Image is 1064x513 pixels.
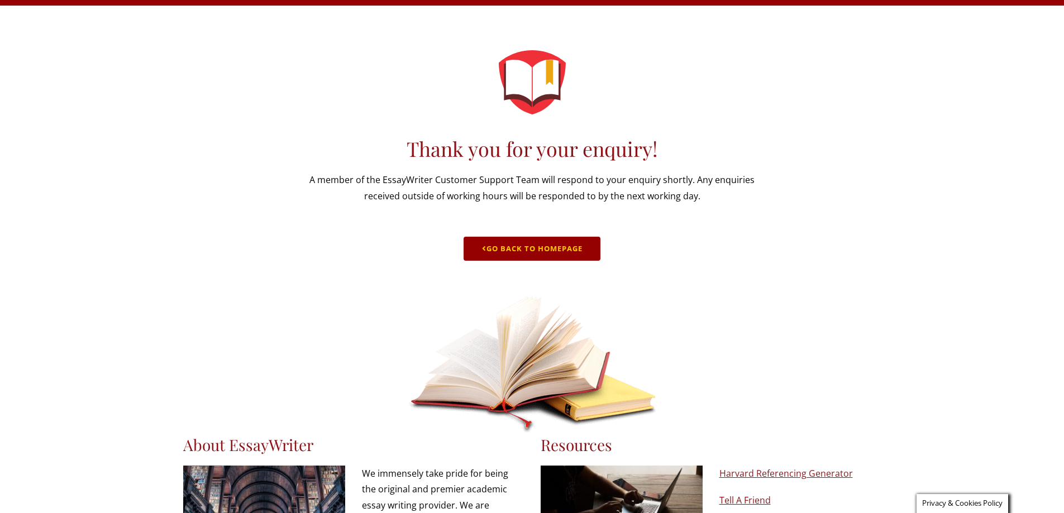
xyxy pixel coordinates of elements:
h3: Resources [541,435,703,454]
a: Harvard Referencing Generator [719,467,853,480]
img: logo-emblem.svg [499,50,566,114]
span: Privacy & Cookies Policy [922,498,1003,508]
p: A member of the EssayWriter Customer Support Team will respond to your enquiry shortly. Any enqui... [309,172,756,204]
a: Tell A Friend [719,494,771,506]
img: landing-book.png [407,293,657,435]
h3: About EssayWriter [183,435,345,454]
a: Go Back to Homepage [464,237,600,261]
h1: Thank you for your enquiry! [309,137,756,161]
